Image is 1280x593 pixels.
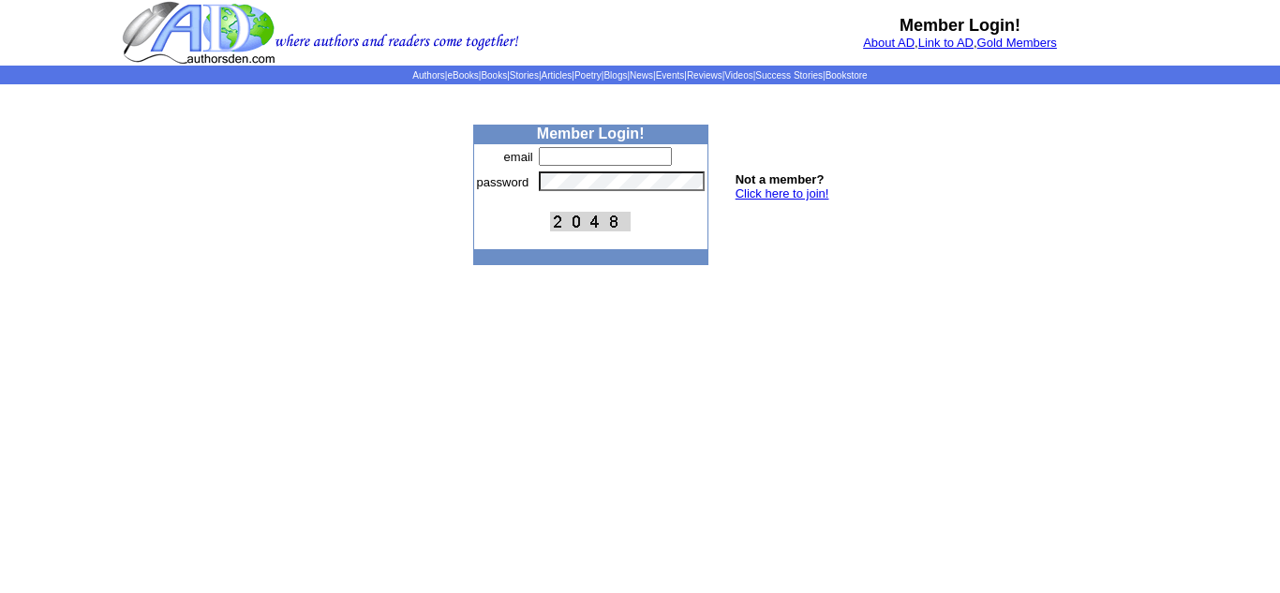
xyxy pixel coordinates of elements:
[826,70,868,81] a: Bookstore
[574,70,602,81] a: Poetry
[504,150,533,164] font: email
[412,70,867,81] span: | | | | | | | | | | | |
[918,36,974,50] a: Link to AD
[510,70,539,81] a: Stories
[481,70,507,81] a: Books
[755,70,823,81] a: Success Stories
[656,70,685,81] a: Events
[736,172,825,186] b: Not a member?
[863,36,1057,50] font: , ,
[630,70,653,81] a: News
[477,175,529,189] font: password
[537,126,645,141] b: Member Login!
[603,70,627,81] a: Blogs
[412,70,444,81] a: Authors
[736,186,829,200] a: Click here to join!
[447,70,478,81] a: eBooks
[687,70,722,81] a: Reviews
[542,70,573,81] a: Articles
[724,70,752,81] a: Videos
[900,16,1020,35] b: Member Login!
[863,36,915,50] a: About AD
[550,212,631,231] img: This Is CAPTCHA Image
[977,36,1057,50] a: Gold Members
